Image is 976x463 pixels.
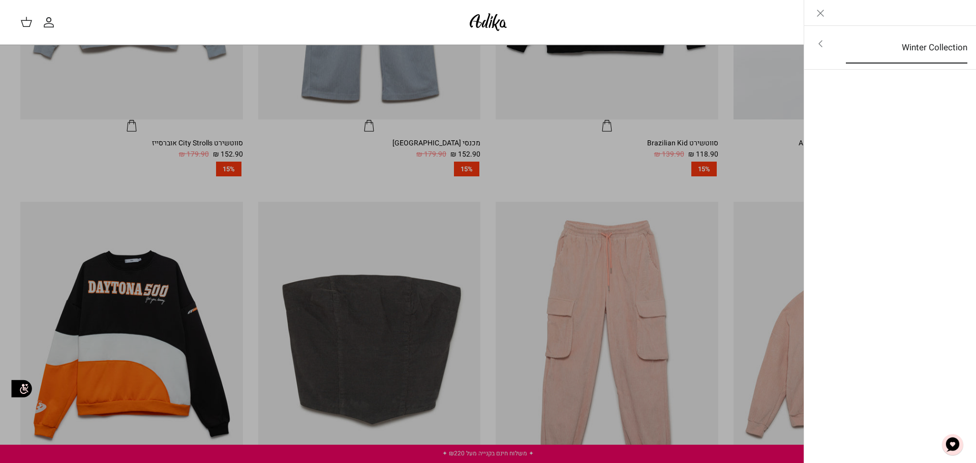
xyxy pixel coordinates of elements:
[43,16,59,28] a: החשבון שלי
[8,375,36,403] img: accessibility_icon02.svg
[937,429,968,460] button: צ'אט
[467,10,510,34] img: Adika IL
